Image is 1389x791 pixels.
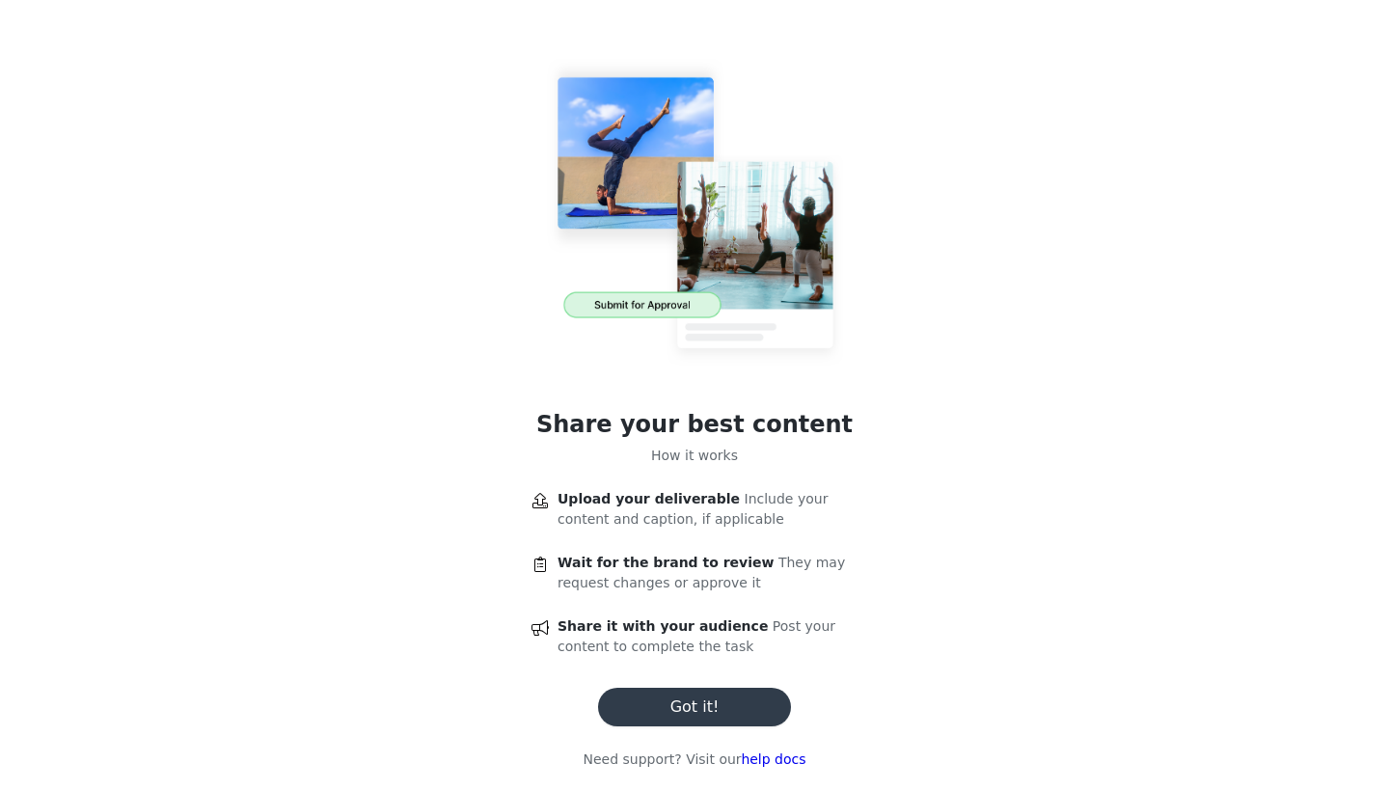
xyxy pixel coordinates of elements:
span: Share it with your audience [558,618,768,634]
p: Need support? Visit our [583,750,805,770]
span: They may request changes or approve it [558,555,845,590]
img: content approval [526,46,863,384]
span: Post your content to complete the task [558,618,835,654]
span: Upload your deliverable [558,491,740,506]
span: Include your content and caption, if applicable [558,491,828,527]
p: How it works [651,446,738,466]
span: Wait for the brand to review [558,555,774,570]
h1: Share your best content [536,407,853,442]
button: Got it! [598,688,791,726]
a: help docs [741,751,805,767]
